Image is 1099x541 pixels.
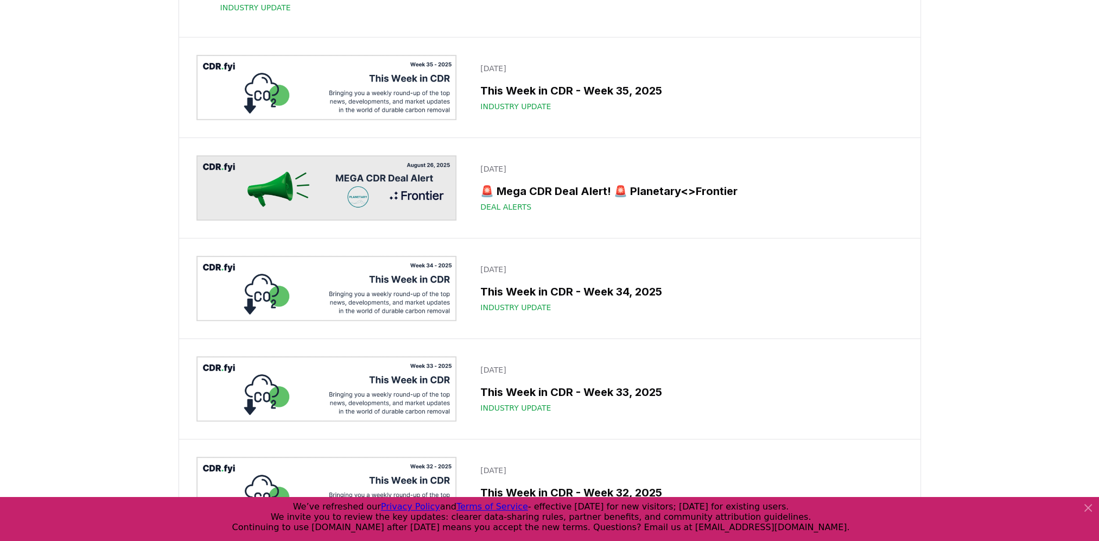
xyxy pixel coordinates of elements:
h3: This Week in CDR - Week 32, 2025 [480,485,896,501]
h3: This Week in CDR - Week 33, 2025 [480,384,896,400]
h3: This Week in CDR - Week 35, 2025 [480,83,896,99]
a: [DATE]This Week in CDR - Week 34, 2025Industry Update [474,257,903,319]
p: [DATE] [480,465,896,476]
h3: 🚨 Mega CDR Deal Alert! 🚨 Planetary<>Frontier [480,183,896,199]
p: [DATE] [480,364,896,375]
h3: This Week in CDR - Week 34, 2025 [480,284,896,300]
span: Industry Update [480,101,551,112]
p: [DATE] [480,163,896,174]
span: Industry Update [480,302,551,313]
p: [DATE] [480,264,896,275]
p: [DATE] [480,63,896,74]
img: 🚨 Mega CDR Deal Alert! 🚨 Planetary<>Frontier blog post image [196,155,457,221]
a: [DATE]This Week in CDR - Week 33, 2025Industry Update [474,358,903,420]
img: This Week in CDR - Week 32, 2025 blog post image [196,457,457,522]
img: This Week in CDR - Week 35, 2025 blog post image [196,55,457,120]
img: This Week in CDR - Week 34, 2025 blog post image [196,256,457,321]
img: This Week in CDR - Week 33, 2025 blog post image [196,356,457,422]
span: Industry Update [480,402,551,413]
span: Industry Update [220,2,291,13]
a: [DATE]This Week in CDR - Week 35, 2025Industry Update [474,56,903,118]
span: Deal Alerts [480,202,531,212]
a: [DATE]🚨 Mega CDR Deal Alert! 🚨 Planetary<>FrontierDeal Alerts [474,157,903,219]
a: [DATE]This Week in CDR - Week 32, 2025Industry Update [474,458,903,520]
